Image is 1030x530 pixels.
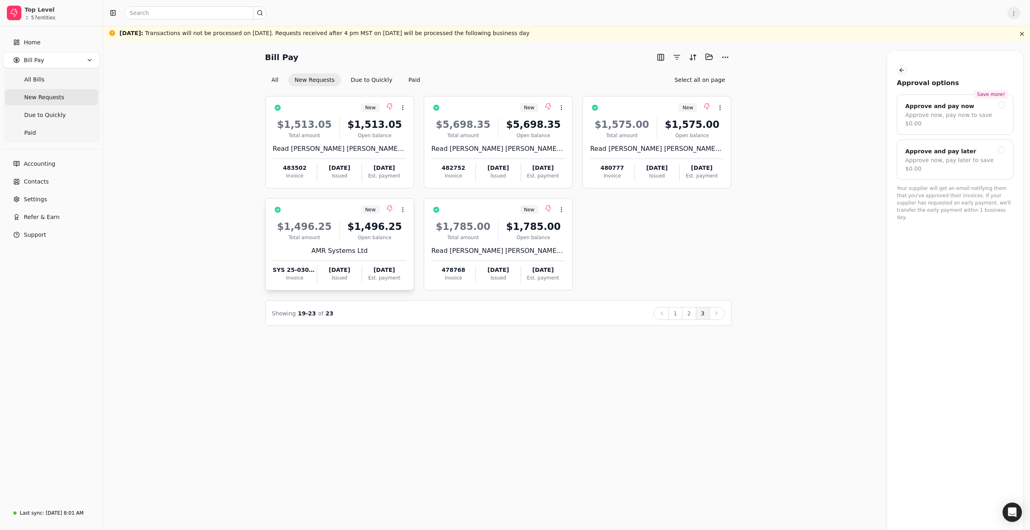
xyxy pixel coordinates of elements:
[20,509,44,517] div: Last sync:
[365,206,376,213] span: New
[521,274,565,282] div: Est. payment
[668,307,682,320] button: 1
[318,310,324,317] span: of
[5,71,98,88] a: All Bills
[431,246,565,256] div: Read [PERSON_NAME] [PERSON_NAME] Ltd.
[119,29,530,38] div: Transactions will not be processed on [DATE]. Requests received after 4 pm MST on [DATE] will be ...
[680,172,724,179] div: Est. payment
[273,266,317,274] div: SYS 25-030L 0906
[362,172,406,179] div: Est. payment
[476,172,520,179] div: Issued
[3,209,100,225] button: Refer & Earn
[431,266,475,274] div: 478768
[272,310,296,317] span: Showing
[682,307,696,320] button: 2
[3,173,100,190] a: Contacts
[326,310,333,317] span: 23
[431,117,495,132] div: $5,698.35
[24,177,49,186] span: Contacts
[24,56,44,65] span: Bill Pay
[635,172,679,179] div: Issued
[431,132,495,139] div: Total amount
[476,266,520,274] div: [DATE]
[273,234,336,241] div: Total amount
[119,30,143,36] span: [DATE] :
[590,144,724,154] div: Read [PERSON_NAME] [PERSON_NAME] Ltd.
[502,117,565,132] div: $5,698.35
[298,310,316,317] span: 19 - 23
[431,172,475,179] div: Invoice
[362,266,406,274] div: [DATE]
[3,506,100,520] a: Last sync:[DATE] 8:01 AM
[317,164,362,172] div: [DATE]
[3,34,100,50] a: Home
[521,164,565,172] div: [DATE]
[24,213,60,221] span: Refer & Earn
[124,6,266,19] input: Search
[402,73,427,86] button: Paid
[273,132,336,139] div: Total amount
[288,73,341,86] button: New Requests
[273,172,317,179] div: Invoice
[502,219,565,234] div: $1,785.00
[24,93,64,102] span: New Requests
[476,274,520,282] div: Issued
[5,125,98,141] a: Paid
[521,172,565,179] div: Est. payment
[46,509,84,517] div: [DATE] 8:01 AM
[273,164,317,172] div: 483502
[24,38,40,47] span: Home
[265,73,285,86] button: All
[897,78,1013,88] div: Approval options
[590,132,653,139] div: Total amount
[273,274,317,282] div: Invoice
[273,144,406,154] div: Read [PERSON_NAME] [PERSON_NAME] Ltd.
[343,132,406,139] div: Open balance
[3,227,100,243] button: Support
[25,6,96,14] div: Top Level
[265,51,299,64] h2: Bill Pay
[590,164,634,172] div: 480777
[343,234,406,241] div: Open balance
[24,129,36,137] span: Paid
[502,234,565,241] div: Open balance
[317,172,362,179] div: Issued
[3,52,100,68] button: Bill Pay
[344,73,399,86] button: Due to Quickly
[502,132,565,139] div: Open balance
[660,117,724,132] div: $1,575.00
[905,156,1005,173] div: Approve now, pay later to save $0.00
[273,219,336,234] div: $1,496.25
[1007,6,1020,19] span: J
[24,111,66,119] span: Due to Quickly
[696,307,710,320] button: 3
[905,101,974,111] div: Approve and pay now
[24,75,44,84] span: All Bills
[24,231,46,239] span: Support
[590,172,634,179] div: Invoice
[635,164,679,172] div: [DATE]
[365,104,376,111] span: New
[687,51,699,64] button: Sort
[703,50,716,63] button: Batch (0)
[476,164,520,172] div: [DATE]
[317,274,362,282] div: Issued
[524,206,534,213] span: New
[660,132,724,139] div: Open balance
[24,160,55,168] span: Accounting
[905,111,1005,128] div: Approve now, pay now to save $0.00
[897,185,1013,221] p: Your supplier will get an email notifying them that you've approved their invoices. If your suppl...
[317,266,362,274] div: [DATE]
[343,219,406,234] div: $1,496.25
[5,107,98,123] a: Due to Quickly
[3,191,100,207] a: Settings
[1003,503,1022,522] div: Open Intercom Messenger
[31,15,55,20] div: 57 entities
[682,104,693,111] span: New
[431,274,475,282] div: Invoice
[265,73,427,86] div: Invoice filter options
[362,164,406,172] div: [DATE]
[273,117,336,132] div: $1,513.05
[668,73,731,86] button: Select all on page
[273,246,406,256] div: AMR Systems Ltd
